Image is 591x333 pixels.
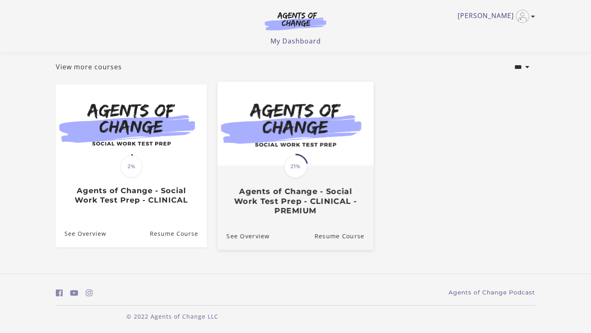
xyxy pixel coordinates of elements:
[458,10,531,23] a: Toggle menu
[256,11,335,30] img: Agents of Change Logo
[56,62,122,72] a: View more courses
[284,155,307,178] span: 21%
[56,289,63,297] i: https://www.facebook.com/groups/aswbtestprep (Open in a new window)
[314,222,373,250] a: Agents of Change - Social Work Test Prep - CLINICAL - PREMIUM: Resume Course
[449,288,535,297] a: Agents of Change Podcast
[86,287,93,299] a: https://www.instagram.com/agentsofchangeprep/ (Open in a new window)
[218,222,270,250] a: Agents of Change - Social Work Test Prep - CLINICAL - PREMIUM: See Overview
[150,221,207,247] a: Agents of Change - Social Work Test Prep - CLINICAL: Resume Course
[270,36,321,46] a: My Dashboard
[64,186,198,205] h3: Agents of Change - Social Work Test Prep - CLINICAL
[227,187,364,216] h3: Agents of Change - Social Work Test Prep - CLINICAL - PREMIUM
[86,289,93,297] i: https://www.instagram.com/agentsofchangeprep/ (Open in a new window)
[120,155,142,178] span: 2%
[70,289,78,297] i: https://www.youtube.com/c/AgentsofChangeTestPrepbyMeaganMitchell (Open in a new window)
[56,287,63,299] a: https://www.facebook.com/groups/aswbtestprep (Open in a new window)
[56,312,289,321] p: © 2022 Agents of Change LLC
[70,287,78,299] a: https://www.youtube.com/c/AgentsofChangeTestPrepbyMeaganMitchell (Open in a new window)
[56,221,106,247] a: Agents of Change - Social Work Test Prep - CLINICAL: See Overview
